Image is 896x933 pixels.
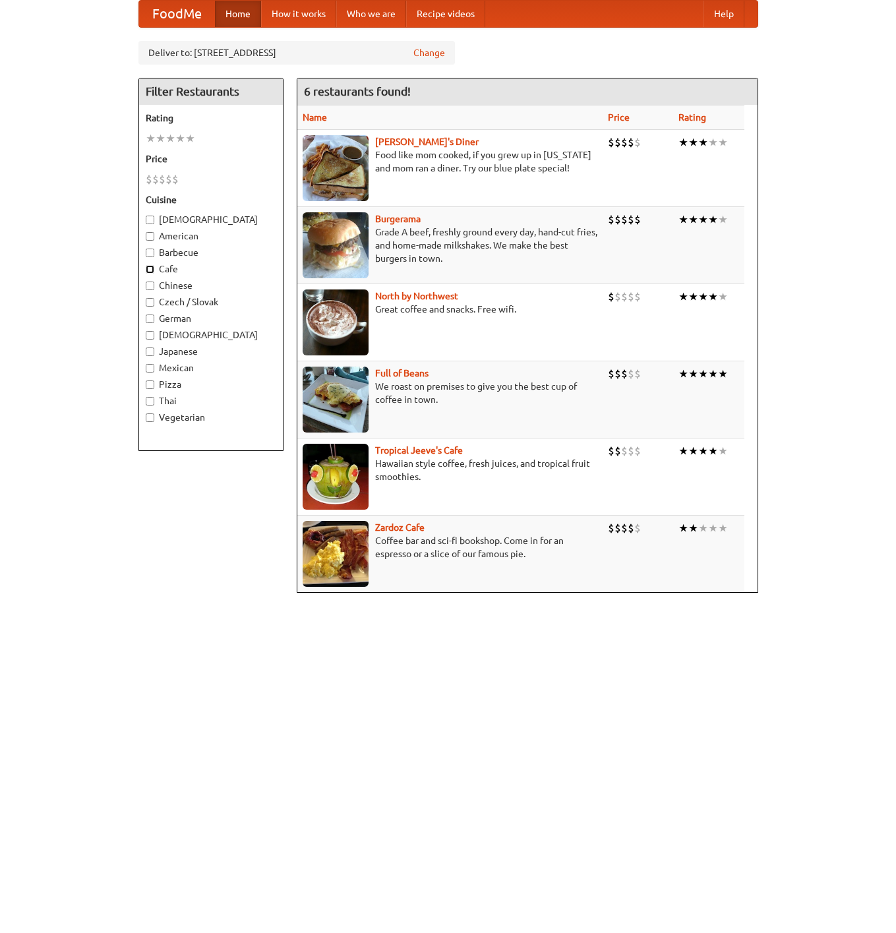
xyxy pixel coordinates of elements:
[614,521,621,535] li: $
[175,131,185,146] li: ★
[608,289,614,304] li: $
[146,111,276,125] h5: Rating
[146,265,154,274] input: Cafe
[406,1,485,27] a: Recipe videos
[146,152,276,166] h5: Price
[146,262,276,276] label: Cafe
[718,367,728,381] li: ★
[304,85,411,98] ng-pluralize: 6 restaurants found!
[303,457,597,483] p: Hawaiian style coffee, fresh juices, and tropical fruit smoothies.
[146,413,154,422] input: Vegetarian
[146,312,276,325] label: German
[628,135,634,150] li: $
[621,289,628,304] li: $
[303,112,327,123] a: Name
[146,282,154,290] input: Chinese
[146,193,276,206] h5: Cuisine
[708,135,718,150] li: ★
[146,246,276,259] label: Barbecue
[303,534,597,560] p: Coffee bar and sci-fi bookshop. Come in for an espresso or a slice of our famous pie.
[608,212,614,227] li: $
[688,135,698,150] li: ★
[634,521,641,535] li: $
[688,289,698,304] li: ★
[678,289,688,304] li: ★
[688,521,698,535] li: ★
[146,315,154,323] input: German
[303,303,597,316] p: Great coffee and snacks. Free wifi.
[138,41,455,65] div: Deliver to: [STREET_ADDRESS]
[708,289,718,304] li: ★
[628,521,634,535] li: $
[375,522,425,533] a: Zardoz Cafe
[303,148,597,175] p: Food like mom cooked, if you grew up in [US_STATE] and mom ran a diner. Try our blue plate special!
[375,291,458,301] a: North by Northwest
[621,212,628,227] li: $
[156,131,165,146] li: ★
[628,289,634,304] li: $
[678,112,706,123] a: Rating
[146,331,154,340] input: [DEMOGRAPHIC_DATA]
[628,444,634,458] li: $
[678,367,688,381] li: ★
[303,444,369,510] img: jeeves.jpg
[146,394,276,407] label: Thai
[708,444,718,458] li: ★
[146,279,276,292] label: Chinese
[621,521,628,535] li: $
[139,78,283,105] h4: Filter Restaurants
[708,521,718,535] li: ★
[146,213,276,226] label: [DEMOGRAPHIC_DATA]
[146,298,154,307] input: Czech / Slovak
[375,368,429,378] a: Full of Beans
[628,367,634,381] li: $
[678,135,688,150] li: ★
[215,1,261,27] a: Home
[698,289,708,304] li: ★
[718,212,728,227] li: ★
[698,367,708,381] li: ★
[678,444,688,458] li: ★
[303,226,597,265] p: Grade A beef, freshly ground every day, hand-cut fries, and home-made milkshakes. We make the bes...
[708,367,718,381] li: ★
[303,289,369,355] img: north.jpg
[159,172,165,187] li: $
[628,212,634,227] li: $
[608,521,614,535] li: $
[146,229,276,243] label: American
[146,172,152,187] li: $
[608,135,614,150] li: $
[303,380,597,406] p: We roast on premises to give you the best cup of coffee in town.
[621,367,628,381] li: $
[165,172,172,187] li: $
[146,232,154,241] input: American
[634,367,641,381] li: $
[614,444,621,458] li: $
[375,136,479,147] a: [PERSON_NAME]'s Diner
[146,364,154,373] input: Mexican
[146,295,276,309] label: Czech / Slovak
[152,172,159,187] li: $
[634,212,641,227] li: $
[703,1,744,27] a: Help
[336,1,406,27] a: Who we are
[698,521,708,535] li: ★
[303,521,369,587] img: zardoz.jpg
[146,361,276,375] label: Mexican
[146,411,276,424] label: Vegetarian
[698,212,708,227] li: ★
[146,131,156,146] li: ★
[172,172,179,187] li: $
[678,521,688,535] li: ★
[634,135,641,150] li: $
[688,367,698,381] li: ★
[146,216,154,224] input: [DEMOGRAPHIC_DATA]
[139,1,215,27] a: FoodMe
[698,444,708,458] li: ★
[146,380,154,389] input: Pizza
[718,289,728,304] li: ★
[621,444,628,458] li: $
